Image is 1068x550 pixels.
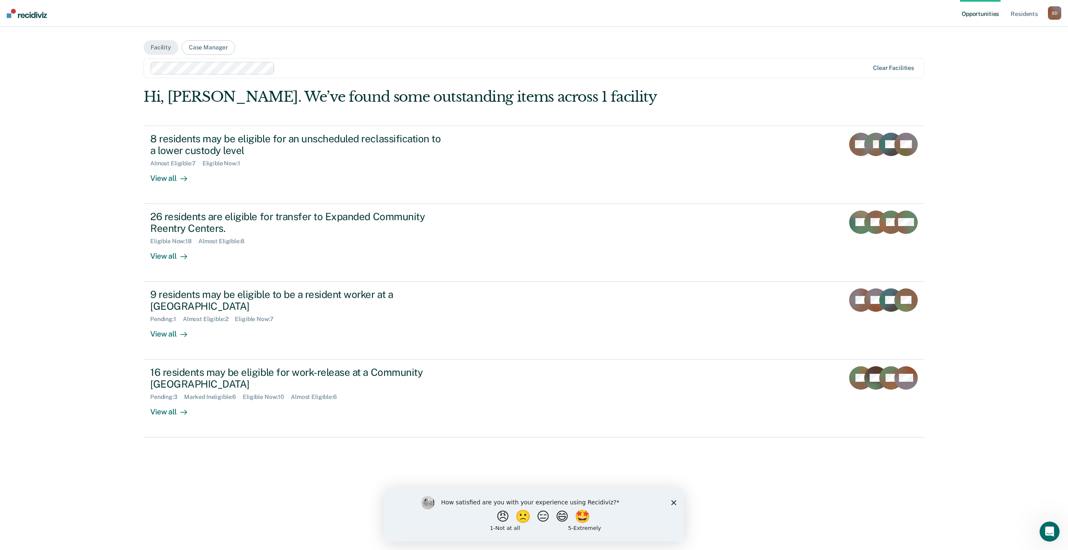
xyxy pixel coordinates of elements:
img: Recidiviz [7,9,47,18]
div: Pending : 1 [150,316,183,323]
div: View all [150,167,197,183]
button: SD [1048,6,1061,20]
div: View all [150,401,197,417]
div: View all [150,245,197,261]
div: Eligible Now : 10 [243,393,291,401]
div: Eligible Now : 7 [235,316,280,323]
button: Facility [144,40,178,55]
iframe: Intercom live chat [1040,522,1060,542]
div: Eligible Now : 1 [203,160,247,167]
div: Almost Eligible : 7 [150,160,203,167]
a: 16 residents may be eligible for work-release at a Community [GEOGRAPHIC_DATA]Pending:3Marked Ine... [144,360,924,437]
div: Hi, [PERSON_NAME]. We’ve found some outstanding items across 1 facility [144,88,768,105]
div: Eligible Now : 18 [150,238,198,245]
div: Marked Ineligible : 6 [184,393,243,401]
iframe: Survey by Kim from Recidiviz [384,488,684,542]
div: Almost Eligible : 6 [291,393,344,401]
div: S D [1048,6,1061,20]
div: 16 residents may be eligible for work-release at a Community [GEOGRAPHIC_DATA] [150,366,444,391]
div: View all [150,323,197,339]
a: 8 residents may be eligible for an unscheduled reclassification to a lower custody levelAlmost El... [144,126,924,204]
button: Case Manager [182,40,235,55]
div: Almost Eligible : 8 [198,238,251,245]
div: Almost Eligible : 2 [183,316,235,323]
a: 26 residents are eligible for transfer to Expanded Community Reentry Centers.Eligible Now:18Almos... [144,204,924,282]
div: 8 residents may be eligible for an unscheduled reclassification to a lower custody level [150,133,444,157]
div: 9 residents may be eligible to be a resident worker at a [GEOGRAPHIC_DATA] [150,288,444,313]
div: Clear facilities [873,64,914,72]
a: 9 residents may be eligible to be a resident worker at a [GEOGRAPHIC_DATA]Pending:1Almost Eligibl... [144,282,924,360]
div: 26 residents are eligible for transfer to Expanded Community Reentry Centers. [150,211,444,235]
div: Pending : 3 [150,393,184,401]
